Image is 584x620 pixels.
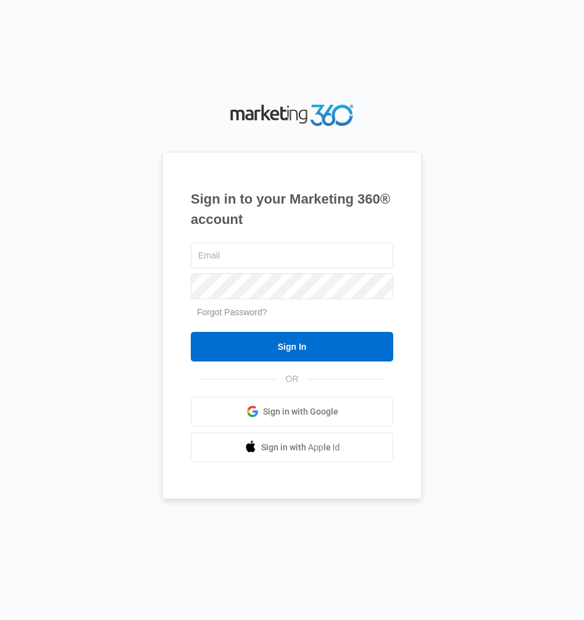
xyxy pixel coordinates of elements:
[277,373,307,386] span: OR
[191,189,393,229] h1: Sign in to your Marketing 360® account
[263,405,338,418] span: Sign in with Google
[191,332,393,362] input: Sign In
[191,397,393,426] a: Sign in with Google
[261,441,340,454] span: Sign in with Apple Id
[191,432,393,462] a: Sign in with Apple Id
[197,307,267,317] a: Forgot Password?
[191,242,393,268] input: Email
